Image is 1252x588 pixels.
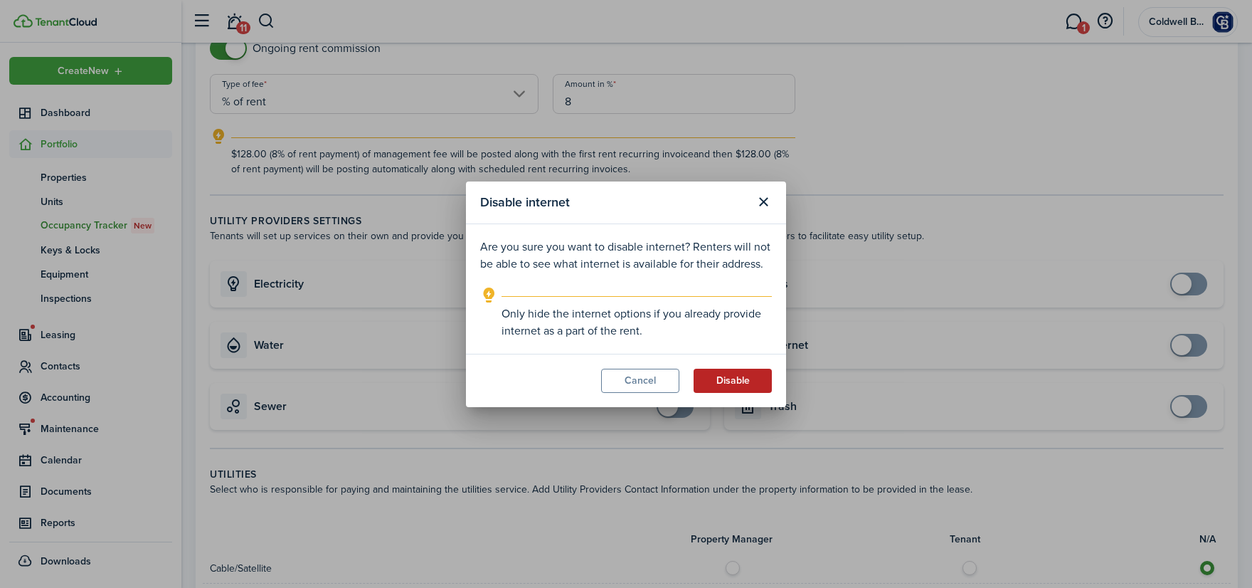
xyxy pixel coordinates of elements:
[502,305,772,340] explanation-description: Only hide the internet options if you already provide internet as a part of the rent.
[480,189,748,216] modal-title: Disable internet
[601,369,679,393] button: Cancel
[694,369,772,393] button: Disable
[480,238,772,273] p: Are you sure you want to disable internet? Renters will not be able to see what internet is avail...
[751,190,775,214] button: Close modal
[480,287,498,304] i: outline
